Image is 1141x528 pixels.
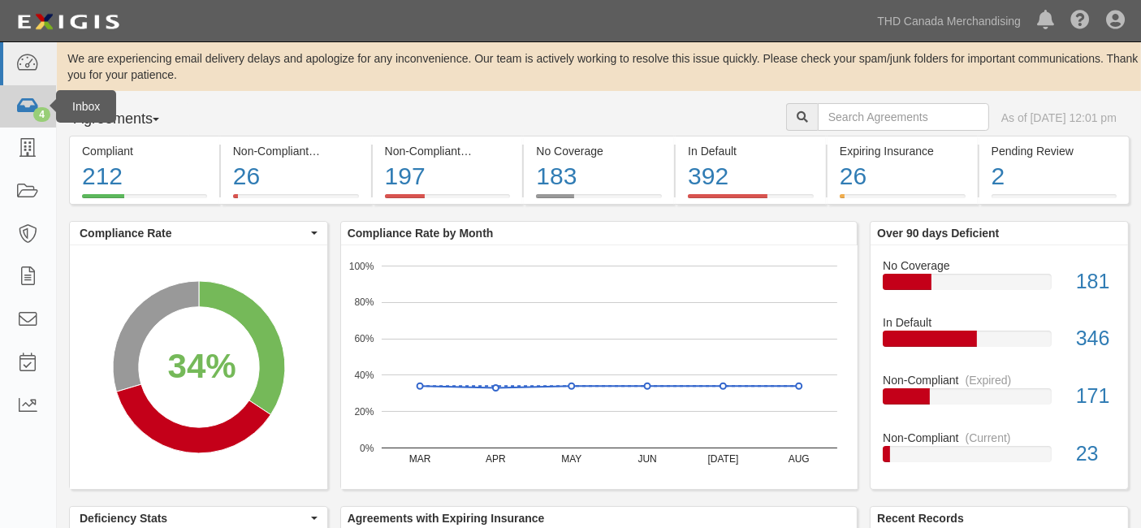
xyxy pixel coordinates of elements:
[536,143,662,159] div: No Coverage
[1064,267,1128,296] div: 181
[315,143,361,159] div: (Current)
[233,159,359,194] div: 26
[348,227,494,240] b: Compliance Rate by Month
[233,143,359,159] div: Non-Compliant (Current)
[33,107,50,122] div: 4
[840,143,966,159] div: Expiring Insurance
[12,7,124,37] img: logo-5460c22ac91f19d4615b14bd174203de0afe785f0fc80cf4dbbc73dc1793850b.png
[385,143,511,159] div: Non-Compliant (Expired)
[536,159,662,194] div: 183
[877,227,999,240] b: Over 90 days Deficient
[871,258,1128,274] div: No Coverage
[80,225,307,241] span: Compliance Rate
[789,453,810,465] text: AUG
[979,194,1130,207] a: Pending Review2
[688,159,814,194] div: 392
[409,453,431,465] text: MAR
[341,245,858,489] svg: A chart.
[1070,11,1090,31] i: Help Center - Complianz
[676,194,826,207] a: In Default392
[168,342,236,391] div: 34%
[354,370,374,381] text: 40%
[524,194,674,207] a: No Coverage183
[57,50,1141,83] div: We are experiencing email delivery delays and apologize for any inconvenience. Our team is active...
[373,194,523,207] a: Non-Compliant(Expired)197
[354,333,374,344] text: 60%
[688,143,814,159] div: In Default
[871,430,1128,446] div: Non-Compliant
[348,512,545,525] b: Agreements with Expiring Insurance
[966,372,1012,388] div: (Expired)
[871,314,1128,331] div: In Default
[69,103,191,136] button: Agreements
[883,258,1116,315] a: No Coverage181
[561,453,581,465] text: MAY
[467,143,513,159] div: (Expired)
[828,194,978,207] a: Expiring Insurance26
[877,512,964,525] b: Recent Records
[1064,439,1128,469] div: 23
[707,453,738,465] text: [DATE]
[349,260,374,271] text: 100%
[82,159,207,194] div: 212
[966,430,1011,446] div: (Current)
[70,245,327,489] svg: A chart.
[818,103,989,131] input: Search Agreements
[1001,110,1117,126] div: As of [DATE] 12:01 pm
[1064,324,1128,353] div: 346
[883,314,1116,372] a: In Default346
[360,442,374,453] text: 0%
[637,453,656,465] text: JUN
[82,143,207,159] div: Compliant
[883,430,1116,475] a: Non-Compliant(Current)23
[69,194,219,207] a: Compliant212
[70,222,327,245] button: Compliance Rate
[869,5,1029,37] a: THD Canada Merchandising
[1064,382,1128,411] div: 171
[992,159,1117,194] div: 2
[354,406,374,418] text: 20%
[56,90,116,123] div: Inbox
[221,194,371,207] a: Non-Compliant(Current)26
[354,296,374,308] text: 80%
[883,372,1116,430] a: Non-Compliant(Expired)171
[840,159,966,194] div: 26
[486,453,506,465] text: APR
[385,159,511,194] div: 197
[871,372,1128,388] div: Non-Compliant
[80,510,307,526] span: Deficiency Stats
[992,143,1117,159] div: Pending Review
